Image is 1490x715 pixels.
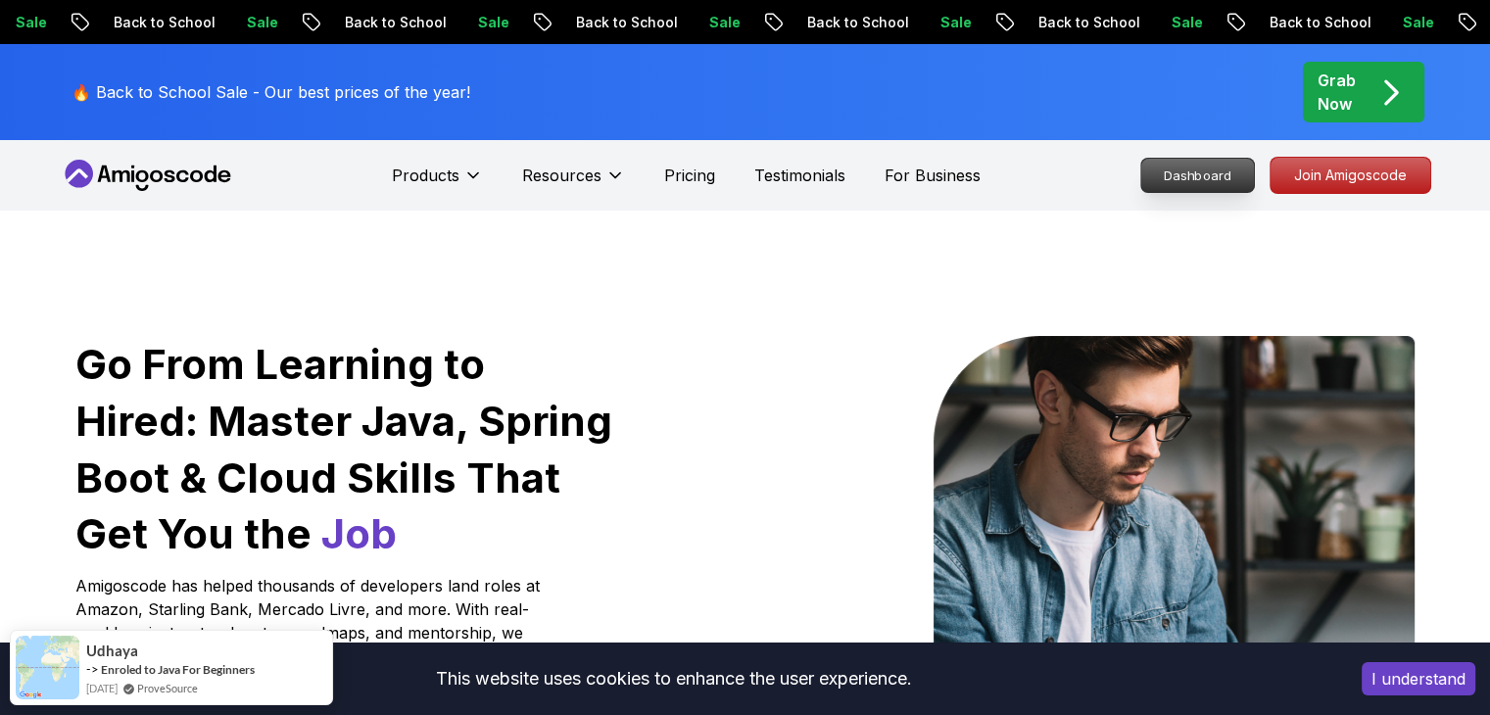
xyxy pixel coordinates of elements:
p: Back to School [98,13,231,32]
img: provesource social proof notification image [16,636,79,699]
h1: Go From Learning to Hired: Master Java, Spring Boot & Cloud Skills That Get You the [75,336,615,562]
p: Sale [1387,13,1450,32]
p: Back to School [1023,13,1156,32]
a: Pricing [664,164,715,187]
button: Accept cookies [1362,662,1475,695]
p: Back to School [792,13,925,32]
p: Resources [522,164,601,187]
span: Job [321,508,397,558]
p: 🔥 Back to School Sale - Our best prices of the year! [72,80,470,104]
p: Sale [462,13,525,32]
p: Back to School [1254,13,1387,32]
p: Join Amigoscode [1271,158,1430,193]
p: Products [392,164,459,187]
p: Grab Now [1318,69,1356,116]
button: Resources [522,164,625,203]
a: ProveSource [137,680,198,696]
p: Sale [231,13,294,32]
p: Sale [1156,13,1219,32]
a: Testimonials [754,164,845,187]
span: [DATE] [86,680,118,696]
p: Sale [694,13,756,32]
p: Sale [925,13,987,32]
a: Enroled to Java For Beginners [101,662,255,677]
div: This website uses cookies to enhance the user experience. [15,657,1332,700]
p: Amigoscode has helped thousands of developers land roles at Amazon, Starling Bank, Mercado Livre,... [75,574,546,668]
button: Products [392,164,483,203]
span: Udhaya [86,643,138,659]
p: Back to School [560,13,694,32]
a: Dashboard [1140,158,1255,193]
span: -> [86,661,99,677]
p: Dashboard [1141,159,1254,192]
p: Back to School [329,13,462,32]
a: Join Amigoscode [1270,157,1431,194]
a: For Business [885,164,981,187]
